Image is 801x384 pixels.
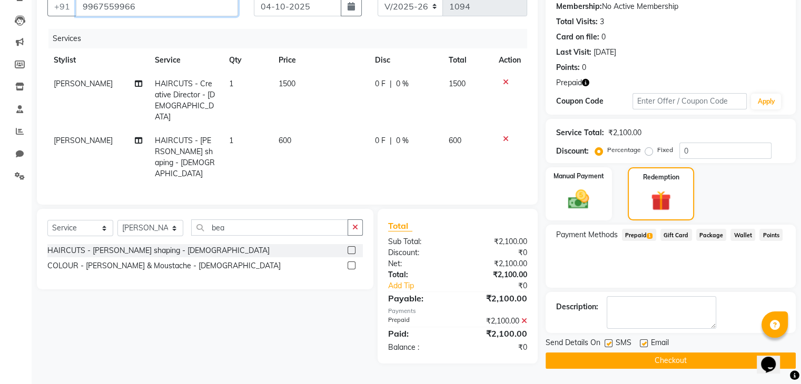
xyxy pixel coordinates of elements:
span: Points [759,229,783,241]
div: 0 [582,62,586,73]
span: [PERSON_NAME] [54,79,113,88]
div: Balance : [380,342,458,353]
label: Redemption [643,173,679,182]
input: Search or Scan [191,219,348,236]
div: Paid: [380,327,458,340]
span: Gift Card [660,229,692,241]
div: Discount: [556,146,589,157]
span: HAIRCUTS - [PERSON_NAME] shaping - [DEMOGRAPHIC_DATA] [155,136,215,178]
div: Discount: [380,247,458,258]
a: Add Tip [380,280,470,291]
th: Service [149,48,223,72]
div: Prepaid [380,316,458,327]
img: _cash.svg [561,187,596,211]
span: Payment Methods [556,229,618,240]
span: 1 [229,79,233,88]
span: HAIRCUTS - Creative Director - [DEMOGRAPHIC_DATA] [155,79,215,122]
button: Checkout [546,352,796,369]
div: ₹2,100.00 [458,236,535,247]
span: Prepaid [556,77,582,88]
span: 0 F [375,78,385,89]
div: ₹2,100.00 [458,269,535,280]
div: ₹2,100.00 [458,292,535,305]
div: Coupon Code [556,96,632,107]
span: SMS [616,337,631,350]
div: Payments [388,307,527,316]
span: 0 F [375,135,385,146]
span: Email [651,337,669,350]
div: HAIRCUTS - [PERSON_NAME] shaping - [DEMOGRAPHIC_DATA] [47,245,270,256]
label: Fixed [657,145,673,155]
div: COLOUR - [PERSON_NAME] & Moustache - [DEMOGRAPHIC_DATA] [47,260,281,271]
div: Total: [380,269,458,280]
img: _gift.svg [645,188,677,213]
div: Services [48,29,535,48]
th: Action [492,48,527,72]
input: Enter Offer / Coupon Code [632,93,747,109]
div: Net: [380,258,458,269]
span: Package [696,229,727,241]
div: Description: [556,301,598,312]
div: ₹2,100.00 [608,127,641,138]
div: Total Visits: [556,16,598,27]
div: Membership: [556,1,602,12]
div: ₹2,100.00 [458,316,535,327]
label: Percentage [607,145,641,155]
span: 600 [279,136,291,145]
div: ₹2,100.00 [458,327,535,340]
span: 1500 [279,79,295,88]
span: 1 [647,233,652,239]
div: Last Visit: [556,47,591,58]
div: [DATE] [594,47,616,58]
span: [PERSON_NAME] [54,136,113,145]
th: Total [442,48,492,72]
span: 0 % [396,135,409,146]
span: | [390,78,392,89]
span: 1500 [449,79,466,88]
div: Payable: [380,292,458,305]
div: 0 [601,32,606,43]
th: Qty [223,48,272,72]
div: Sub Total: [380,236,458,247]
div: ₹2,100.00 [458,258,535,269]
th: Price [272,48,369,72]
div: Points: [556,62,580,73]
div: 3 [600,16,604,27]
iframe: chat widget [757,342,790,373]
span: 0 % [396,78,409,89]
span: 1 [229,136,233,145]
label: Manual Payment [553,171,604,181]
th: Disc [369,48,442,72]
th: Stylist [47,48,149,72]
span: Wallet [730,229,755,241]
span: Prepaid [622,229,656,241]
span: 600 [449,136,461,145]
div: No Active Membership [556,1,785,12]
div: ₹0 [458,342,535,353]
span: | [390,135,392,146]
button: Apply [751,94,781,109]
span: Send Details On [546,337,600,350]
span: Total [388,220,412,231]
div: Card on file: [556,32,599,43]
div: ₹0 [458,247,535,258]
div: ₹0 [470,280,535,291]
div: Service Total: [556,127,604,138]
